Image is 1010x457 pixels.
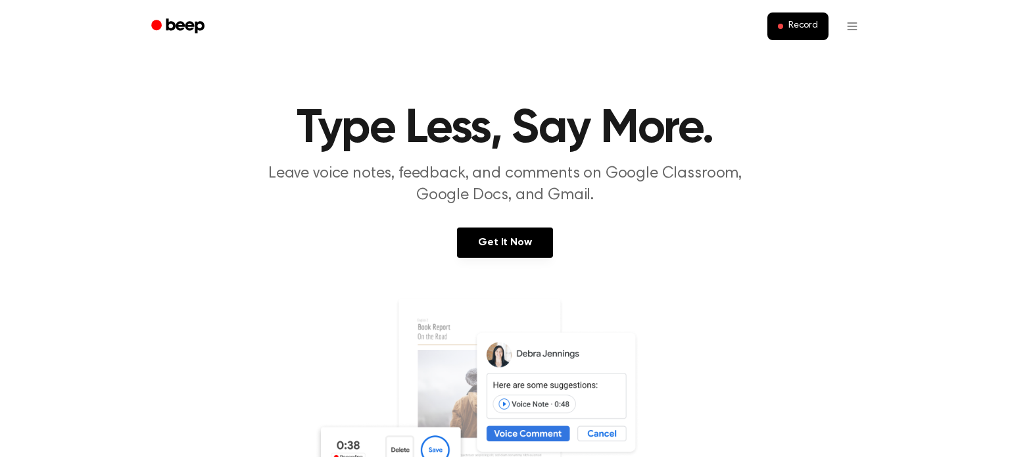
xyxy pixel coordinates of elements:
[788,20,818,32] span: Record
[836,11,868,42] button: Open menu
[457,228,552,258] a: Get It Now
[142,14,216,39] a: Beep
[168,105,842,153] h1: Type Less, Say More.
[767,12,829,40] button: Record
[252,163,757,206] p: Leave voice notes, feedback, and comments on Google Classroom, Google Docs, and Gmail.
